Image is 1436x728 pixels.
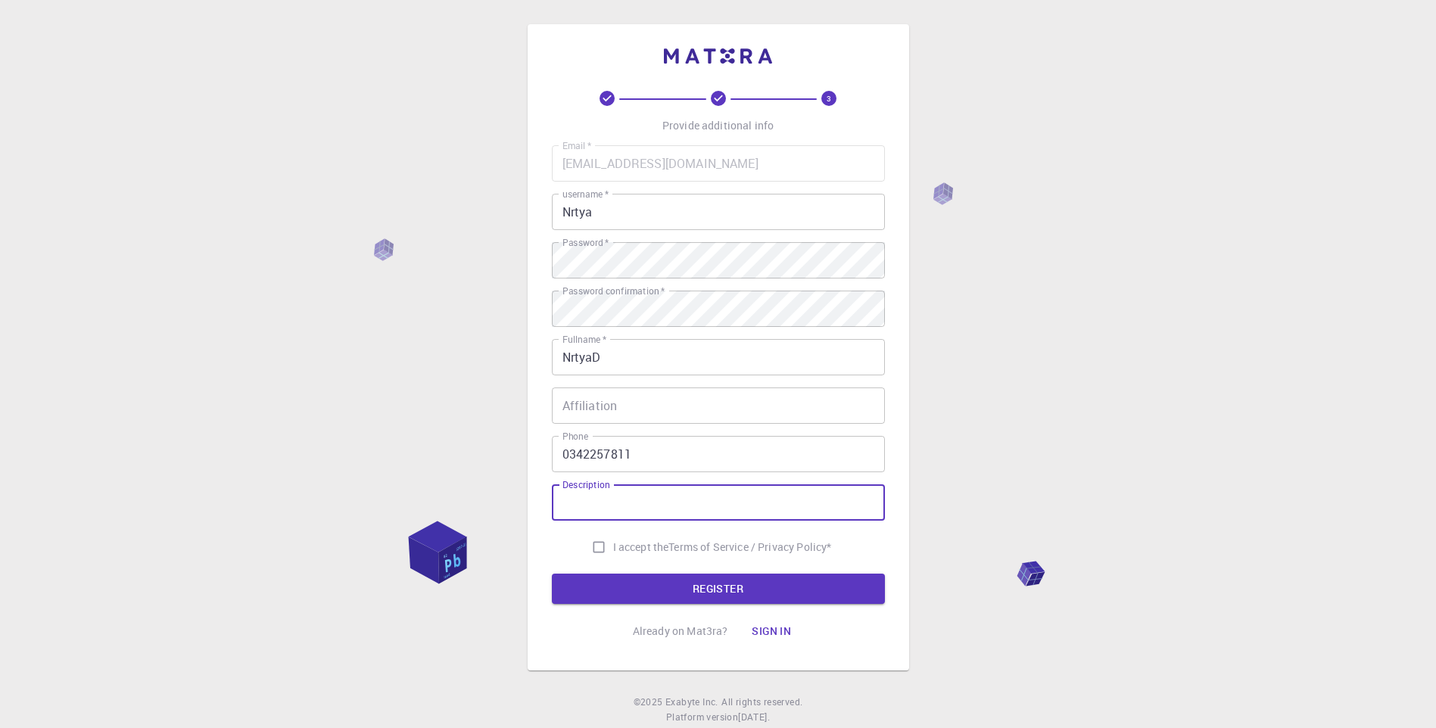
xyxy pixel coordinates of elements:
a: Terms of Service / Privacy Policy* [668,540,831,555]
p: Already on Mat3ra? [633,624,728,639]
label: Email [562,139,591,152]
text: 3 [827,93,831,104]
span: © 2025 [634,695,665,710]
label: Password [562,236,609,249]
button: REGISTER [552,574,885,604]
label: username [562,188,609,201]
label: Fullname [562,333,606,346]
label: Description [562,478,610,491]
span: Exabyte Inc. [665,695,718,708]
span: [DATE] . [738,711,770,723]
label: Phone [562,430,588,443]
span: All rights reserved. [721,695,802,710]
a: Exabyte Inc. [665,695,718,710]
span: Platform version [666,710,738,725]
button: Sign in [740,616,803,646]
label: Password confirmation [562,285,665,297]
p: Terms of Service / Privacy Policy * [668,540,831,555]
span: I accept the [613,540,669,555]
a: [DATE]. [738,710,770,725]
p: Provide additional info [662,118,774,133]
